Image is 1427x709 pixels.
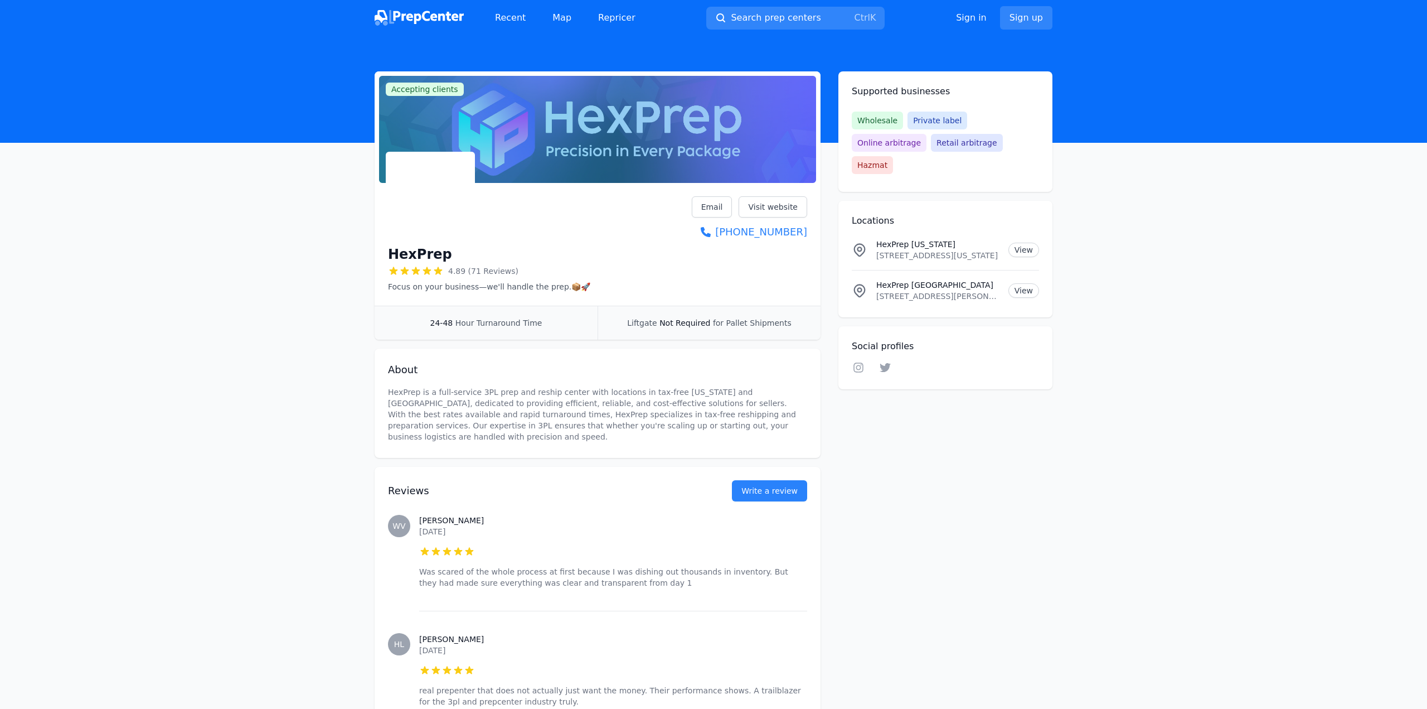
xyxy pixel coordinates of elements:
[731,11,821,25] span: Search prep centers
[852,156,893,174] span: Hazmat
[852,134,926,152] span: Online arbitrage
[854,12,870,23] kbd: Ctrl
[455,319,542,327] span: Hour Turnaround Time
[419,527,445,536] time: [DATE]
[876,279,999,291] p: HexPrep [GEOGRAPHIC_DATA]
[692,224,807,240] a: [PHONE_NUMBER]
[739,196,807,218] a: Visit website
[659,319,710,327] span: Not Required
[1000,6,1052,30] a: Sign up
[876,250,999,261] p: [STREET_ADDRESS][US_STATE]
[706,7,885,30] button: Search prep centersCtrlK
[956,11,987,25] a: Sign in
[870,12,876,23] kbd: K
[732,480,807,501] a: Write a review
[388,387,807,442] p: HexPrep is a full-service 3PL prep and reship center with locations in tax-free [US_STATE] and [G...
[419,685,807,707] p: real prepenter that does not actually just want the money. Their performance shows. A trailblazer...
[388,483,696,499] h2: Reviews
[386,83,464,96] span: Accepting clients
[543,7,580,29] a: Map
[852,214,1039,228] h2: Locations
[852,112,903,129] span: Wholesale
[419,646,445,655] time: [DATE]
[907,112,967,129] span: Private label
[1008,283,1039,298] a: View
[375,10,464,26] img: PrepCenter
[931,134,1002,152] span: Retail arbitrage
[388,362,807,378] h2: About
[876,291,999,302] p: [STREET_ADDRESS][PERSON_NAME][US_STATE]
[388,245,452,263] h1: HexPrep
[388,154,473,239] img: HexPrep
[876,239,999,250] p: HexPrep [US_STATE]
[713,319,792,327] span: for Pallet Shipments
[394,640,404,648] span: HL
[388,281,590,292] p: Focus on your business—we'll handle the prep.📦🚀
[692,196,732,218] a: Email
[419,515,807,526] h3: [PERSON_NAME]
[448,266,518,277] span: 4.89 (71 Reviews)
[486,7,535,29] a: Recent
[1008,243,1039,257] a: View
[430,319,453,327] span: 24-48
[419,566,807,589] p: Was scared of the whole process at first because I was dishing out thousands in inventory. But th...
[852,85,1039,98] h2: Supported businesses
[852,340,1039,353] h2: Social profiles
[589,7,644,29] a: Repricer
[627,319,657,327] span: Liftgate
[392,522,405,530] span: WV
[419,634,807,645] h3: [PERSON_NAME]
